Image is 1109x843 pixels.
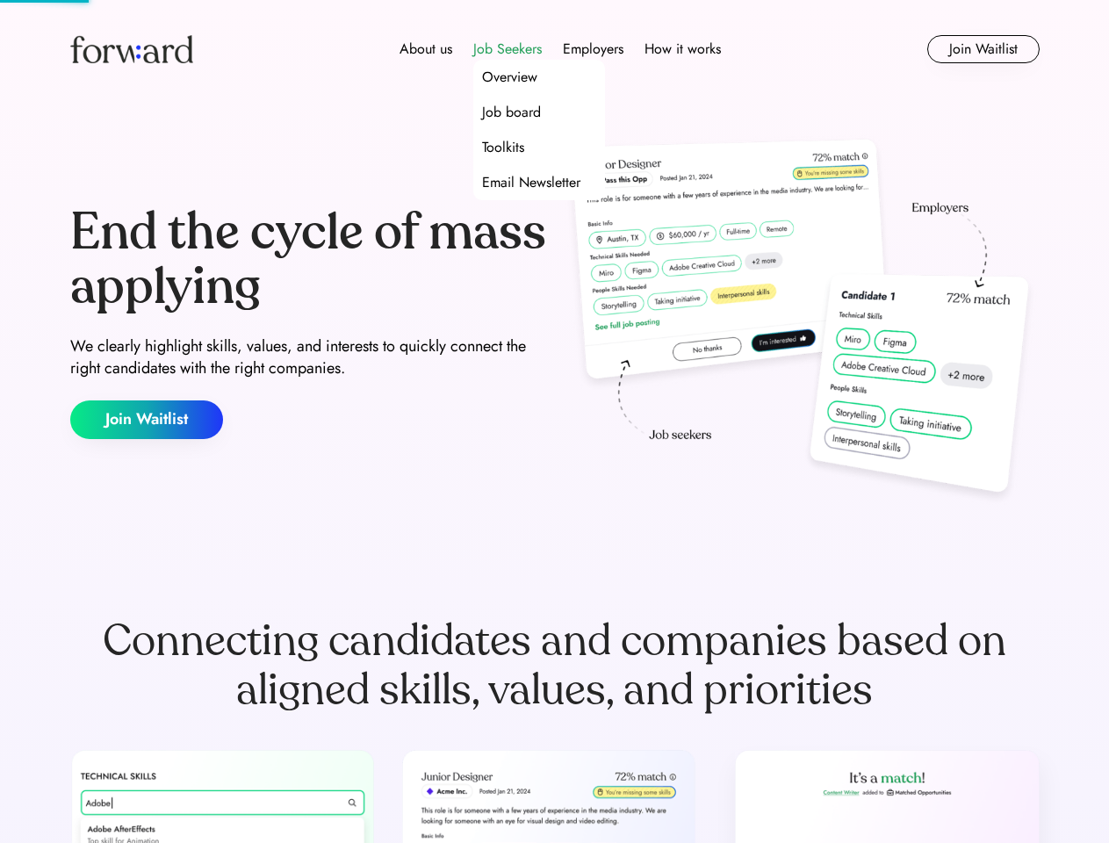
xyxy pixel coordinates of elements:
[70,35,193,63] img: Forward logo
[482,172,580,193] div: Email Newsletter
[70,616,1040,715] div: Connecting candidates and companies based on aligned skills, values, and priorities
[473,39,542,60] div: Job Seekers
[70,400,223,439] button: Join Waitlist
[645,39,721,60] div: How it works
[927,35,1040,63] button: Join Waitlist
[70,205,548,313] div: End the cycle of mass applying
[562,133,1040,511] img: hero-image.png
[482,137,524,158] div: Toolkits
[400,39,452,60] div: About us
[482,102,541,123] div: Job board
[70,335,548,379] div: We clearly highlight skills, values, and interests to quickly connect the right candidates with t...
[563,39,623,60] div: Employers
[482,67,537,88] div: Overview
